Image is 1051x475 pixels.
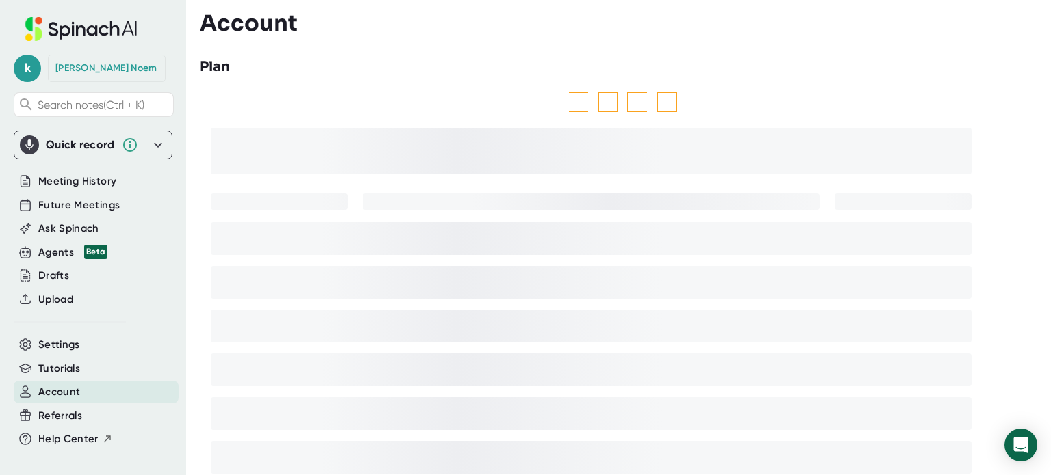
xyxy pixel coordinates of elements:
[84,245,107,259] div: Beta
[38,337,80,353] button: Settings
[38,431,113,447] button: Help Center
[1004,429,1037,461] div: Open Intercom Messenger
[38,98,144,111] span: Search notes (Ctrl + K)
[14,55,41,82] span: k
[20,131,166,159] div: Quick record
[38,384,80,400] button: Account
[38,361,80,377] button: Tutorials
[38,198,120,213] button: Future Meetings
[38,221,99,236] button: Ask Spinach
[38,408,82,424] button: Referrals
[38,431,99,447] span: Help Center
[55,62,157,74] div: Kirsten Noem
[38,292,73,308] button: Upload
[38,245,107,260] div: Agents
[38,174,116,189] button: Meeting History
[46,138,115,152] div: Quick record
[200,10,298,36] h3: Account
[38,245,107,260] button: Agents Beta
[38,268,69,284] button: Drafts
[200,57,230,77] h3: Plan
